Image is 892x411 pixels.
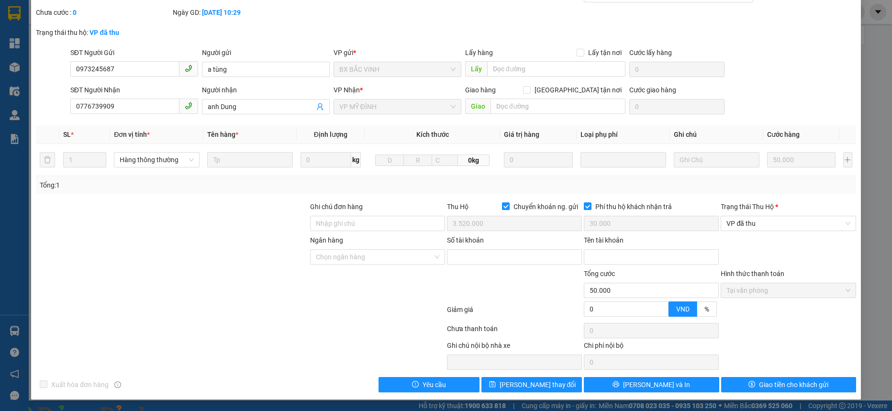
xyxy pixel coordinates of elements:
span: Hàng thông thường [120,153,194,167]
input: D [375,155,404,166]
span: Xuất hóa đơn hàng [47,379,112,390]
span: % [704,305,709,313]
div: Ghi chú nội bộ nhà xe [447,340,582,355]
button: dollarGiao tiền cho khách gửi [721,377,856,392]
label: Ngân hàng [310,236,343,244]
label: Hình thức thanh toán [721,270,784,278]
div: Chưa thanh toán [446,323,583,340]
label: Ghi chú đơn hàng [310,203,363,211]
input: C [432,155,457,166]
input: Số tài khoản [447,249,582,265]
span: Yêu cầu [423,379,446,390]
div: Tổng: 1 [40,180,345,190]
span: Thu Hộ [447,203,468,211]
div: Ngày GD: [173,7,308,18]
button: save[PERSON_NAME] thay đổi [481,377,582,392]
b: [DATE] 10:29 [202,9,241,16]
span: SL [63,131,71,138]
span: kg [351,152,361,167]
input: Ghi chú đơn hàng [310,216,445,231]
b: VP đã thu [89,29,119,36]
label: Cước giao hàng [629,86,676,94]
span: Đơn vị tính [114,131,150,138]
span: Giao hàng [465,86,496,94]
th: Ghi chú [670,125,763,144]
span: Tại văn phòng [726,283,850,298]
span: save [489,381,496,389]
div: VP gửi [334,47,461,58]
span: VP đã thu [726,216,850,231]
label: Tên tài khoản [584,236,624,244]
input: Cước lấy hàng [629,62,724,77]
span: Định lượng [314,131,347,138]
div: Giảm giá [446,304,583,321]
label: Số tài khoản [447,236,484,244]
span: info-circle [114,381,121,388]
input: Dọc đường [491,99,626,114]
span: VND [676,305,690,313]
input: 0 [504,152,572,167]
span: [PERSON_NAME] thay đổi [500,379,576,390]
input: R [403,155,432,166]
span: phone [185,65,192,72]
input: 0 [767,152,836,167]
span: 0kg [458,155,490,166]
input: Tên tài khoản [584,249,719,265]
span: [PERSON_NAME] và In [623,379,690,390]
span: Phí thu hộ khách nhận trả [591,201,676,212]
span: Lấy hàng [465,49,493,56]
span: Cước hàng [767,131,800,138]
span: Tổng cước [584,270,615,278]
div: Trạng thái thu hộ: [36,27,205,38]
span: [GEOGRAPHIC_DATA] tận nơi [531,85,625,95]
span: VP Nhận [334,86,360,94]
span: Lấy [465,61,487,77]
input: VD: Bàn, Ghế [207,152,293,167]
th: Loại phụ phí [577,125,670,144]
div: Chi phí nội bộ [584,340,719,355]
button: delete [40,152,55,167]
div: Người nhận [202,85,330,95]
div: SĐT Người Gửi [70,47,198,58]
span: printer [613,381,619,389]
span: VP MỸ ĐÌNH [339,100,456,114]
span: Giá trị hàng [504,131,539,138]
span: exclamation-circle [412,381,419,389]
label: Cước lấy hàng [629,49,672,56]
div: SĐT Người Nhận [70,85,198,95]
input: Ghi Chú [674,152,759,167]
span: Giao tiền cho khách gửi [759,379,828,390]
span: dollar [748,381,755,389]
div: Người gửi [202,47,330,58]
span: BX BẮC VINH [339,62,456,77]
span: Giao [465,99,491,114]
span: user-add [316,103,324,111]
span: Tên hàng [207,131,238,138]
button: printer[PERSON_NAME] và In [584,377,719,392]
b: 0 [73,9,77,16]
button: exclamation-circleYêu cầu [379,377,479,392]
span: phone [185,102,192,110]
span: Kích thước [416,131,449,138]
input: Dọc đường [487,61,626,77]
input: Ngân hàng [316,250,433,264]
span: Chuyển khoản ng. gửi [510,201,582,212]
div: Chưa cước : [36,7,171,18]
div: Trạng thái Thu Hộ [721,201,856,212]
button: plus [843,152,852,167]
span: Lấy tận nơi [584,47,625,58]
input: Cước giao hàng [629,99,724,114]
